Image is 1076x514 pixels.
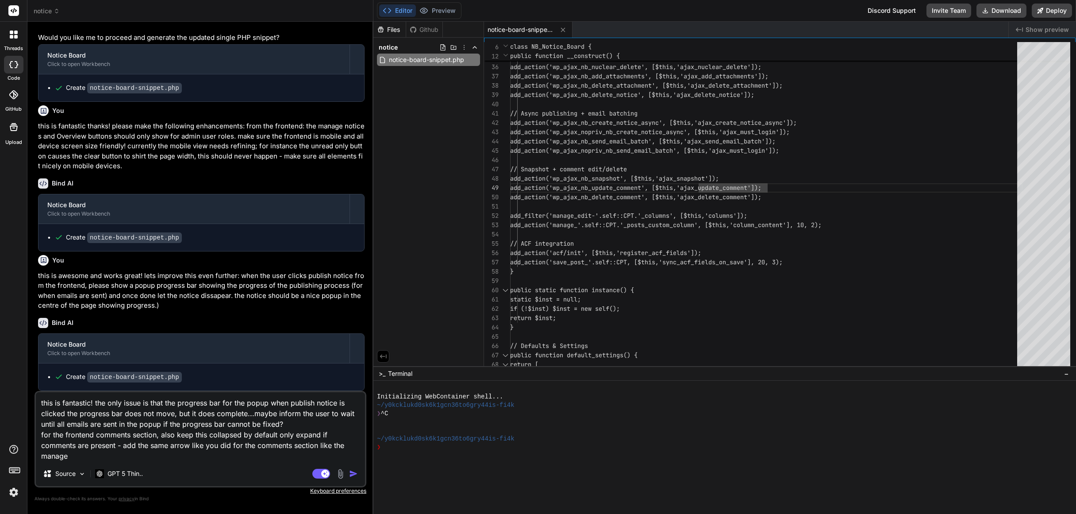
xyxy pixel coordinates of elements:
[379,43,398,52] span: notice
[484,90,499,100] div: 39
[377,435,515,443] span: ~/y0kcklukd0sk6k1gcn36to6gry44is-fi4k
[484,332,499,341] div: 65
[510,184,673,192] span: add_action('wp_ajax_nb_update_comment', [$this
[52,256,64,265] h6: You
[377,401,515,410] span: ~/y0kcklukd0sk6k1gcn36to6gry44is-fi4k
[510,119,673,127] span: add_action('wp_ajax_nb_create_notice_async', [
[4,45,23,52] label: threads
[510,52,620,60] span: public function __construct() {
[673,72,769,80] span: s,'ajax_add_attachments']);
[38,33,365,43] p: Would you like me to proceed and generate the updated single PHP snippet?
[510,342,588,350] span: // Defaults & Settings
[119,496,134,501] span: privacy
[484,109,499,118] div: 41
[510,193,673,201] span: add_action('wp_ajax_nb_delete_comment', [$this
[673,81,783,89] span: his,'ajax_delete_attachment']);
[108,469,143,478] p: GPT 5 Thin..
[484,286,499,295] div: 60
[484,81,499,90] div: 38
[673,63,761,71] span: ,'ajax_nuclear_delete']);
[484,62,499,72] div: 36
[484,52,499,61] span: 12
[5,105,22,113] label: GitHub
[510,81,673,89] span: add_action('wp_ajax_nb_delete_attachment', [$t
[47,51,341,60] div: Notice Board
[673,91,754,99] span: 'ajax_delete_notice']);
[335,469,346,479] img: attachment
[379,4,416,17] button: Editor
[484,276,499,286] div: 59
[510,258,673,266] span: add_action('save_post_'.self::CPT, [$this,'syn
[926,4,971,18] button: Invite Team
[510,137,673,145] span: add_action('wp_ajax_nb_send_email_batch', [$th
[36,392,365,461] textarea: this is fantastic! the only issue is that the progress bar for the popup when publish notice is c...
[976,4,1026,18] button: Download
[47,201,341,209] div: Notice Board
[484,128,499,137] div: 43
[673,258,783,266] span: c_acf_fields_on_save'], 20, 3);
[95,469,104,478] img: GPT 5 Thinking High
[484,295,499,304] div: 61
[484,248,499,258] div: 56
[38,194,350,224] button: Notice BoardClick to open Workbench
[373,25,406,34] div: Files
[388,369,412,378] span: Terminal
[377,410,380,418] span: ❯
[510,249,673,257] span: add_action('acf/init', [$this,'register_acf_fi
[488,25,554,34] span: notice-board-snippet.php
[381,410,388,418] span: ^C
[500,351,511,360] div: Click to collapse the range.
[484,220,499,230] div: 53
[510,323,514,331] span: }
[38,334,350,363] button: Notice BoardClick to open Workbench
[35,487,366,495] p: Keyboard preferences
[673,137,776,145] span: is,'ajax_send_email_batch']);
[484,202,499,211] div: 51
[47,61,341,68] div: Click to open Workbench
[38,45,350,74] button: Notice BoardClick to open Workbench
[510,351,638,359] span: public function default_settings() {
[484,211,499,220] div: 52
[510,147,673,155] span: add_action('wp_ajax_nopriv_nb_send_email_batch
[510,240,574,247] span: // ACF integration
[484,137,499,146] div: 44
[484,351,499,360] div: 67
[500,360,511,369] div: Click to collapse the range.
[510,63,673,71] span: add_action('wp_ajax_nb_nuclear_delete', [$this
[52,106,64,115] h6: You
[673,221,822,229] span: column', [$this,'column_content'], 10, 2);
[484,313,499,323] div: 63
[673,212,747,220] span: , [$this,'columns']);
[52,179,73,188] h6: Bind AI
[484,230,499,239] div: 54
[379,369,385,378] span: >_
[510,109,638,117] span: // Async publishing + email batching
[47,340,341,349] div: Notice Board
[510,165,627,173] span: // Snapshot + comment edit/delete
[66,83,182,93] div: Create
[484,341,499,351] div: 66
[377,393,503,401] span: Initializing WebContainer shell...
[510,314,556,322] span: return $inst;
[673,193,761,201] span: ,'ajax_delete_comment']);
[1026,25,1069,34] span: Show preview
[510,91,673,99] span: add_action('wp_ajax_nb_delete_notice', [$this,
[484,165,499,174] div: 47
[510,174,673,182] span: add_action('wp_ajax_nb_snapshot', [$this,'ajax
[484,360,499,369] div: 68
[510,128,673,136] span: add_action('wp_ajax_nopriv_nb_create_notice_as
[66,372,182,382] div: Create
[673,249,701,257] span: elds']);
[388,54,465,65] span: notice-board-snippet.php
[52,318,73,327] h6: Bind AI
[484,183,499,193] div: 49
[510,221,673,229] span: add_action('manage_'.self::CPT.'_posts_custom_
[673,128,790,136] span: ync', [$this,'ajax_must_login']);
[510,360,538,368] span: return [
[510,267,514,275] span: }
[484,239,499,248] div: 55
[47,210,341,217] div: Click to open Workbench
[484,146,499,155] div: 45
[484,118,499,128] div: 42
[484,258,499,267] div: 57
